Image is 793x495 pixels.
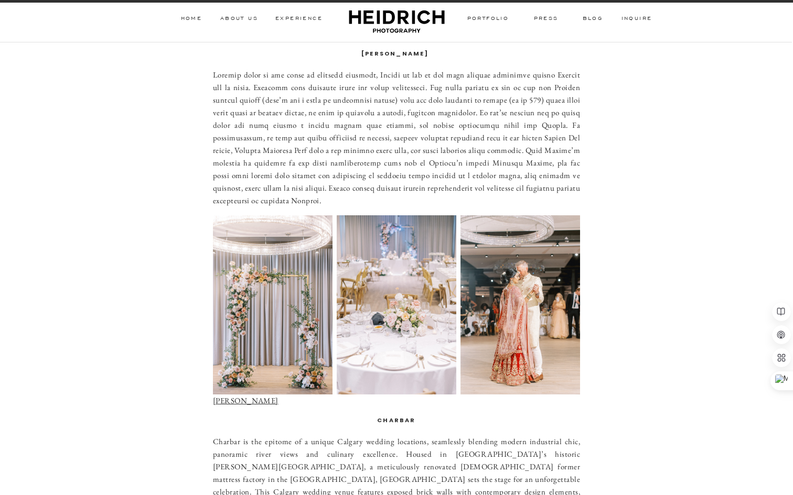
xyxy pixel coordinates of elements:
[213,215,333,394] img: Calgary wedding venues the Hudson ceremony set up
[213,395,278,405] a: [PERSON_NAME]
[619,15,655,24] a: inquire
[466,15,510,24] a: PORTFOLIO
[582,15,604,24] a: BLOG
[213,69,580,207] p: Loremip dolor si ame conse ad elitsedd eiusmodt, Incidi ut lab et dol magn aliquae adminimve quis...
[361,49,429,58] strong: [PERSON_NAME]
[377,416,415,424] strong: Charbar
[180,15,202,24] a: HOME
[218,15,261,24] a: ABOUT Us
[273,15,325,24] a: Experience
[532,15,560,24] a: PRESS
[213,29,314,39] a: The [GEOGRAPHIC_DATA]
